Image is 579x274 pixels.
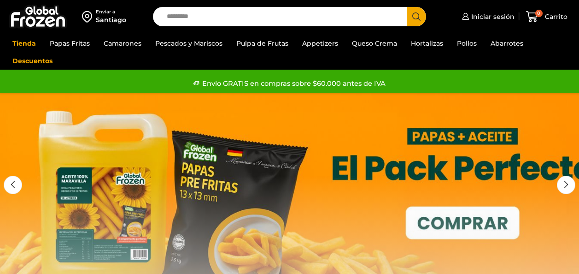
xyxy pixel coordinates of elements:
a: Queso Crema [347,35,402,52]
span: Carrito [543,12,567,21]
a: Tienda [8,35,41,52]
button: Search button [407,7,426,26]
a: Iniciar sesión [460,7,515,26]
a: Hortalizas [406,35,448,52]
a: Appetizers [298,35,343,52]
a: Pollos [452,35,481,52]
span: Iniciar sesión [469,12,515,21]
img: address-field-icon.svg [82,9,96,24]
a: Abarrotes [486,35,528,52]
div: Santiago [96,15,126,24]
a: Descuentos [8,52,57,70]
a: Camarones [99,35,146,52]
a: Pulpa de Frutas [232,35,293,52]
a: Papas Fritas [45,35,94,52]
a: 0 Carrito [524,6,570,28]
a: Pescados y Mariscos [151,35,227,52]
div: Enviar a [96,9,126,15]
span: 0 [535,10,543,17]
